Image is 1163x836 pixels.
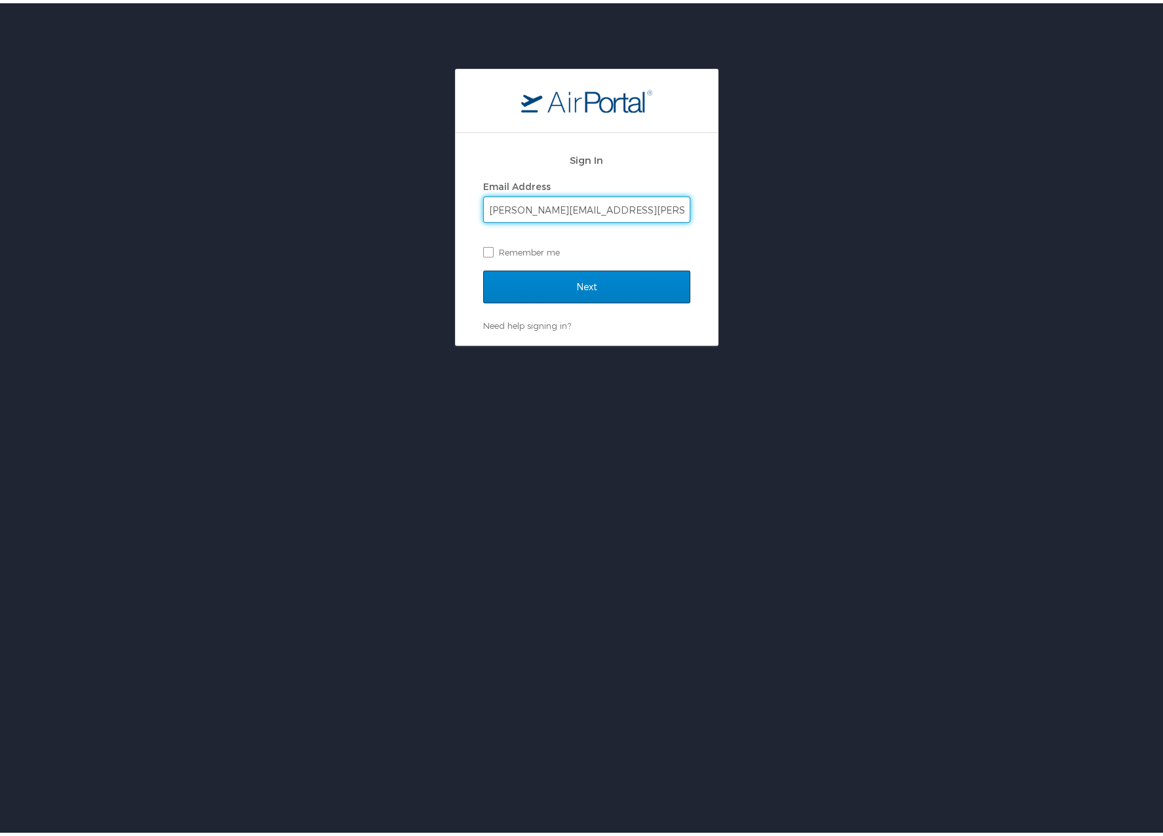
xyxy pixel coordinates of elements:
img: logo [521,86,652,109]
label: Remember me [483,239,690,259]
h2: Sign In [483,149,690,164]
input: Next [483,267,690,300]
label: Email Address [483,178,551,189]
a: Need help signing in? [483,317,571,328]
